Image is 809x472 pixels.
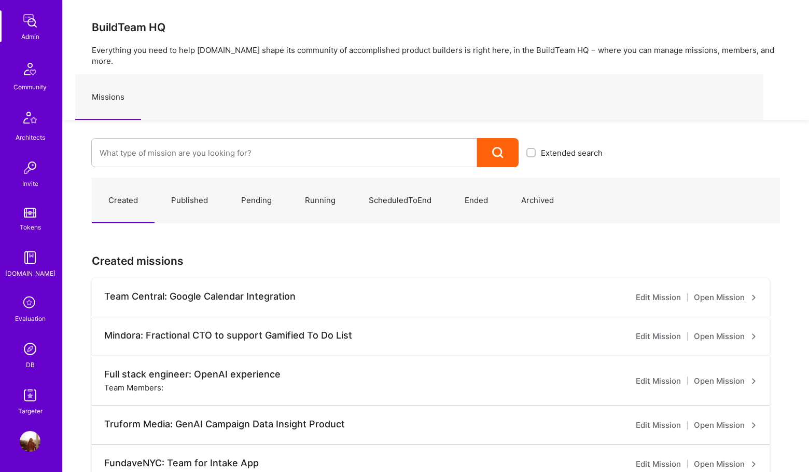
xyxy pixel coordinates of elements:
a: ScheduledToEnd [352,178,448,223]
a: Edit Mission [636,458,681,470]
div: Architects [16,132,45,143]
a: Missions [75,75,141,120]
img: tokens [24,208,36,218]
img: admin teamwork [20,10,40,31]
a: Ended [448,178,505,223]
img: Architects [18,107,43,132]
div: Admin [21,31,39,42]
img: Admin Search [20,339,40,359]
img: guide book [20,247,40,268]
div: FundaveNYC: Team for Intake App [104,457,259,469]
input: What type of mission are you looking for? [100,140,469,166]
a: Open Mission [694,458,757,470]
div: DB [26,359,35,370]
i: icon ArrowRight [751,294,757,301]
h3: BuildTeam HQ [92,21,780,34]
p: Everything you need to help [DOMAIN_NAME] shape its community of accomplished product builders is... [92,45,780,66]
img: Skill Targeter [20,385,40,406]
i: icon ArrowRight [751,422,757,428]
div: Targeter [18,406,43,416]
a: Archived [505,178,570,223]
span: Extended search [541,147,603,158]
div: Invite [22,178,38,189]
a: Created [92,178,155,223]
h3: Created missions [92,254,780,267]
a: Open Mission [694,291,757,304]
img: Community [18,57,43,82]
div: Team Members: [104,382,163,393]
a: Open Mission [694,330,757,343]
div: Mindora: Fractional CTO to support Gamified To Do List [104,330,352,341]
a: Open Mission [694,419,757,431]
img: User Avatar [20,431,40,452]
i: icon Search [492,147,504,159]
div: [DOMAIN_NAME] [5,268,55,279]
a: Open Mission [694,375,757,387]
div: Evaluation [15,313,46,324]
i: icon ArrowRight [751,378,757,384]
i: icon ArrowRight [751,333,757,340]
i: icon ArrowRight [751,461,757,467]
a: Edit Mission [636,291,681,304]
img: Invite [20,157,40,178]
a: Published [155,178,225,223]
a: Running [288,178,352,223]
div: Full stack engineer: OpenAI experience [104,369,281,380]
i: icon SelectionTeam [20,293,40,313]
a: Edit Mission [636,419,681,431]
div: Community [13,82,47,92]
div: Team Central: Google Calendar Integration [104,291,296,302]
div: Truform Media: GenAI Campaign Data Insight Product [104,419,345,430]
a: Edit Mission [636,330,681,343]
a: Pending [225,178,288,223]
a: Edit Mission [636,375,681,387]
a: User Avatar [17,431,43,452]
div: Tokens [20,222,41,233]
